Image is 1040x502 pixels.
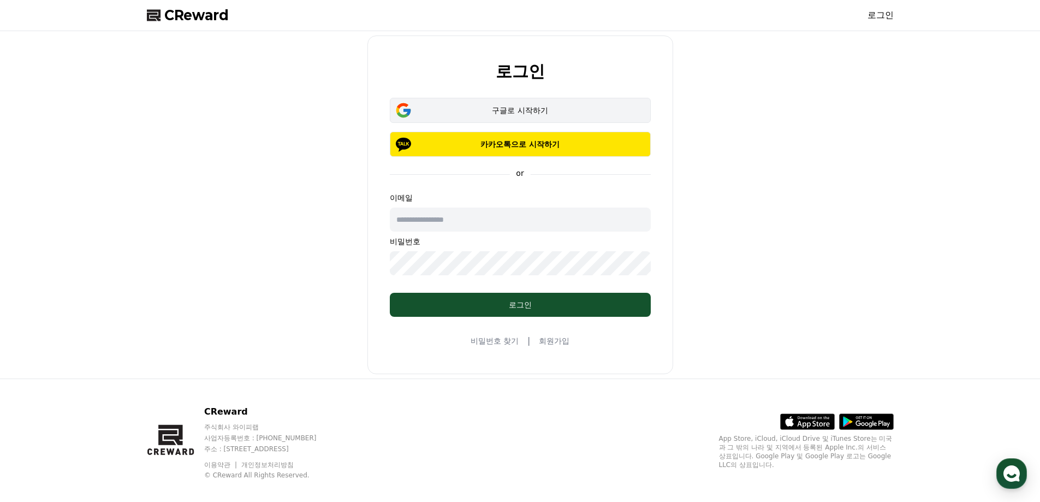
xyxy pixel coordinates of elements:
[527,334,530,347] span: |
[204,405,337,418] p: CReward
[412,299,629,310] div: 로그인
[204,434,337,442] p: 사업자등록번호 : [PHONE_NUMBER]
[471,335,519,346] a: 비밀번호 찾기
[164,7,229,24] span: CReward
[204,423,337,432] p: 주식회사 와이피랩
[406,139,635,150] p: 카카오톡으로 시작하기
[406,105,635,116] div: 구글로 시작하기
[3,346,72,374] a: 홈
[169,363,182,371] span: 설정
[390,192,651,203] p: 이메일
[72,346,141,374] a: 대화
[100,363,113,372] span: 대화
[147,7,229,24] a: CReward
[719,434,894,469] p: App Store, iCloud, iCloud Drive 및 iTunes Store는 미국과 그 밖의 나라 및 지역에서 등록된 Apple Inc.의 서비스 상표입니다. Goo...
[496,62,545,80] h2: 로그인
[204,445,337,453] p: 주소 : [STREET_ADDRESS]
[390,236,651,247] p: 비밀번호
[509,168,530,179] p: or
[204,461,239,469] a: 이용약관
[34,363,41,371] span: 홈
[539,335,569,346] a: 회원가입
[390,132,651,157] button: 카카오톡으로 시작하기
[141,346,210,374] a: 설정
[204,471,337,480] p: © CReward All Rights Reserved.
[390,293,651,317] button: 로그인
[241,461,294,469] a: 개인정보처리방침
[867,9,894,22] a: 로그인
[390,98,651,123] button: 구글로 시작하기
